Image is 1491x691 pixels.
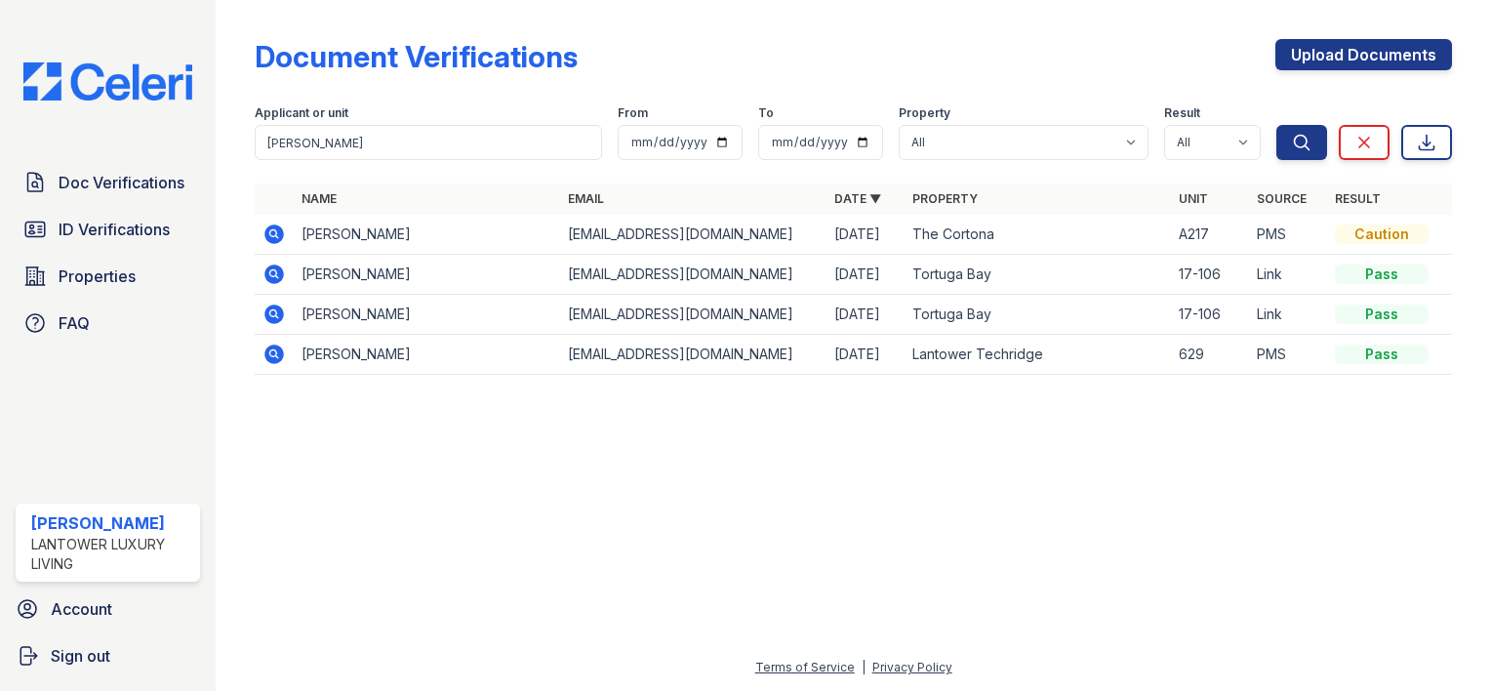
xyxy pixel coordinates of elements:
[51,597,112,621] span: Account
[294,335,560,375] td: [PERSON_NAME]
[8,589,208,629] a: Account
[255,39,578,74] div: Document Verifications
[905,295,1171,335] td: Tortuga Bay
[1249,335,1327,375] td: PMS
[1335,191,1381,206] a: Result
[862,660,866,674] div: |
[905,335,1171,375] td: Lantower Techridge
[560,335,826,375] td: [EMAIL_ADDRESS][DOMAIN_NAME]
[758,105,774,121] label: To
[826,255,905,295] td: [DATE]
[255,105,348,121] label: Applicant or unit
[1164,105,1200,121] label: Result
[8,636,208,675] a: Sign out
[826,215,905,255] td: [DATE]
[1179,191,1208,206] a: Unit
[59,171,184,194] span: Doc Verifications
[31,511,192,535] div: [PERSON_NAME]
[31,535,192,574] div: Lantower Luxury Living
[302,191,337,206] a: Name
[16,257,200,296] a: Properties
[1335,224,1429,244] div: Caution
[1249,215,1327,255] td: PMS
[826,335,905,375] td: [DATE]
[16,304,200,343] a: FAQ
[1257,191,1307,206] a: Source
[16,210,200,249] a: ID Verifications
[1335,264,1429,284] div: Pass
[568,191,604,206] a: Email
[1335,345,1429,364] div: Pass
[59,311,90,335] span: FAQ
[294,295,560,335] td: [PERSON_NAME]
[826,295,905,335] td: [DATE]
[1171,335,1249,375] td: 629
[255,125,602,160] input: Search by name, email, or unit number
[905,255,1171,295] td: Tortuga Bay
[59,264,136,288] span: Properties
[294,255,560,295] td: [PERSON_NAME]
[8,62,208,101] img: CE_Logo_Blue-a8612792a0a2168367f1c8372b55b34899dd931a85d93a1a3d3e32e68fde9ad4.png
[872,660,952,674] a: Privacy Policy
[618,105,648,121] label: From
[51,644,110,668] span: Sign out
[1171,295,1249,335] td: 17-106
[294,215,560,255] td: [PERSON_NAME]
[905,215,1171,255] td: The Cortona
[560,255,826,295] td: [EMAIL_ADDRESS][DOMAIN_NAME]
[1171,215,1249,255] td: A217
[59,218,170,241] span: ID Verifications
[560,295,826,335] td: [EMAIL_ADDRESS][DOMAIN_NAME]
[1335,305,1429,324] div: Pass
[834,191,881,206] a: Date ▼
[1171,255,1249,295] td: 17-106
[755,660,855,674] a: Terms of Service
[899,105,950,121] label: Property
[16,163,200,202] a: Doc Verifications
[560,215,826,255] td: [EMAIL_ADDRESS][DOMAIN_NAME]
[912,191,978,206] a: Property
[1275,39,1452,70] a: Upload Documents
[1249,295,1327,335] td: Link
[1249,255,1327,295] td: Link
